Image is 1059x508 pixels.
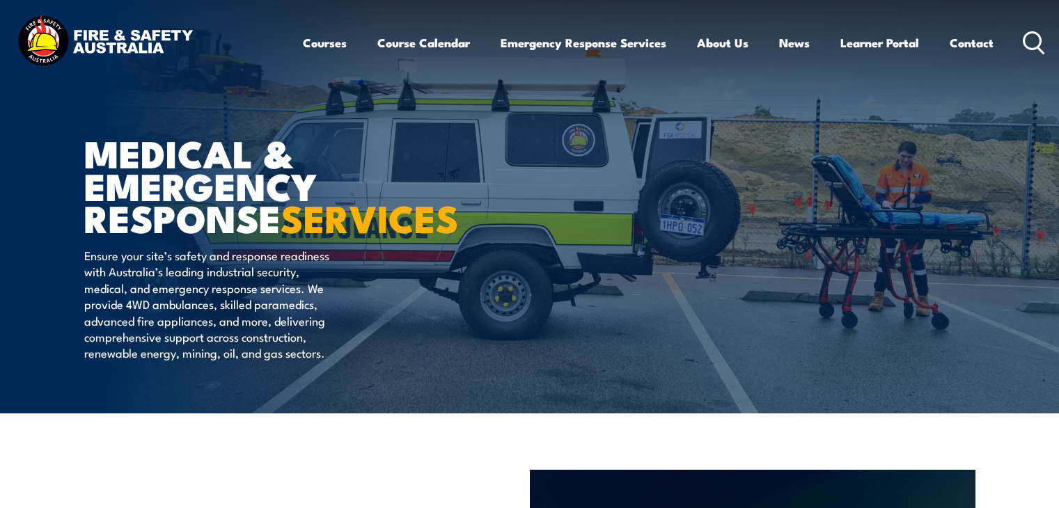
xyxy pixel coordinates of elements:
[84,247,338,361] p: Ensure your site’s safety and response readiness with Australia’s leading industrial security, me...
[377,24,470,61] a: Course Calendar
[501,24,666,61] a: Emergency Response Services
[84,136,428,234] h1: MEDICAL & EMERGENCY RESPONSE
[779,24,810,61] a: News
[697,24,748,61] a: About Us
[950,24,994,61] a: Contact
[303,24,347,61] a: Courses
[840,24,919,61] a: Learner Portal
[281,188,459,246] strong: SERVICES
